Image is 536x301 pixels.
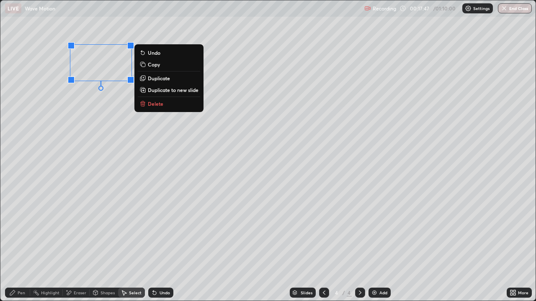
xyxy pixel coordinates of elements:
p: Delete [148,100,163,107]
p: Copy [148,61,160,68]
img: recording.375f2c34.svg [364,5,371,12]
p: Recording [373,5,396,12]
p: Undo [148,49,160,56]
p: Settings [473,6,490,10]
div: More [518,291,528,295]
button: Duplicate to new slide [138,85,200,95]
div: Pen [18,291,25,295]
p: Duplicate to new slide [148,87,198,93]
p: Wave Motion [25,5,55,12]
p: LIVE [8,5,19,12]
img: end-class-cross [501,5,508,12]
div: 4 [332,290,341,295]
div: Eraser [74,291,86,295]
div: Highlight [41,291,59,295]
div: Slides [301,291,312,295]
button: Duplicate [138,73,200,83]
div: / [343,290,345,295]
img: class-settings-icons [465,5,472,12]
img: add-slide-button [371,289,378,296]
div: Shapes [100,291,115,295]
div: Select [129,291,142,295]
p: Duplicate [148,75,170,82]
button: Copy [138,59,200,69]
button: End Class [498,3,532,13]
div: Add [379,291,387,295]
div: 4 [347,289,352,296]
button: Delete [138,99,200,109]
button: Undo [138,48,200,58]
div: Undo [160,291,170,295]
